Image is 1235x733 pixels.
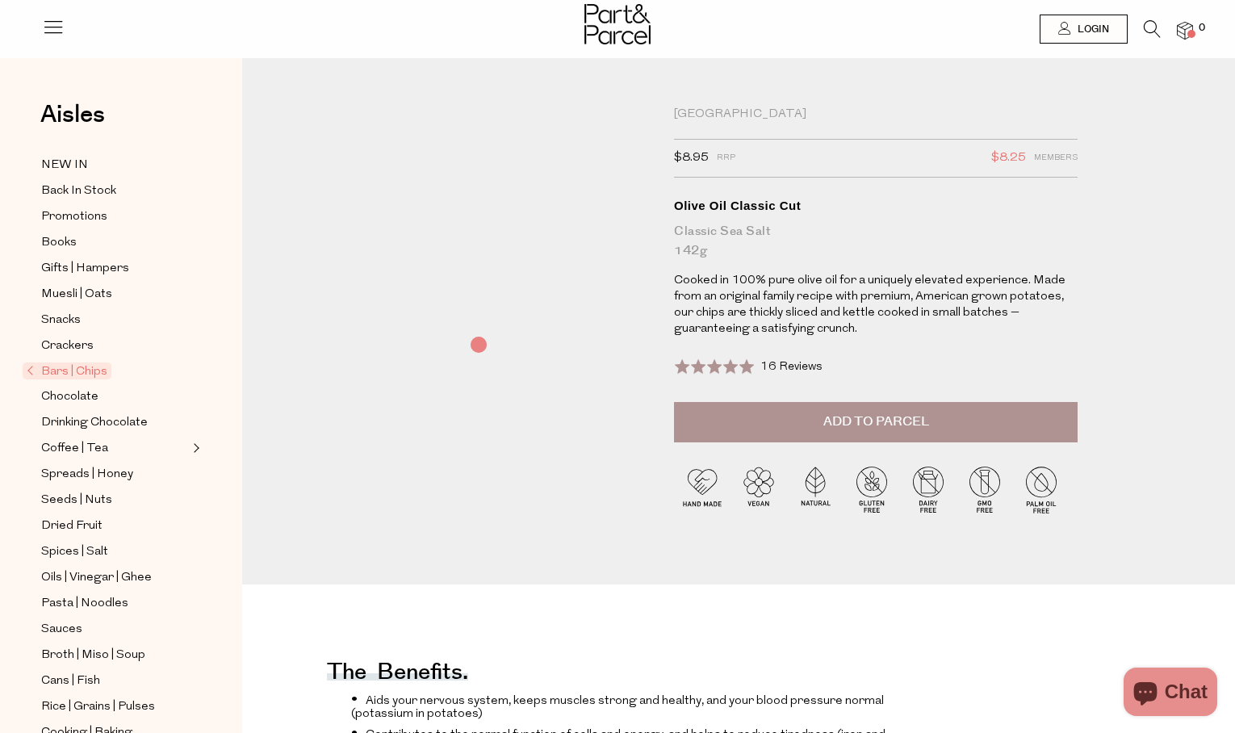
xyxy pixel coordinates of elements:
div: Classic Sea Salt 142g [674,222,1078,261]
img: P_P-ICONS-Live_Bec_V11_Palm_Oil_Free.svg [1013,461,1070,517]
div: [GEOGRAPHIC_DATA] [674,107,1078,123]
span: Crackers [41,337,94,356]
a: NEW IN [41,155,188,175]
span: Books [41,233,77,253]
a: Sauces [41,619,188,639]
span: Drinking Chocolate [41,413,148,433]
span: Snacks [41,311,81,330]
span: Spices | Salt [41,542,108,562]
inbox-online-store-chat: Shopify online store chat [1119,668,1222,720]
a: Seeds | Nuts [41,490,188,510]
a: Chocolate [41,387,188,407]
li: Aids your nervous system, keeps muscles strong and healthy, and your blood pressure normal (potas... [351,692,890,720]
a: Muesli | Oats [41,284,188,304]
a: Aisles [40,103,105,143]
a: Rice | Grains | Pulses [41,697,188,717]
span: Pasta | Noodles [41,594,128,614]
span: Sauces [41,620,82,639]
a: Spices | Salt [41,542,188,562]
span: Rice | Grains | Pulses [41,697,155,717]
button: Expand/Collapse Coffee | Tea [189,438,200,458]
a: 0 [1177,22,1193,39]
img: P_P-ICONS-Live_Bec_V11_GMO_Free.svg [957,461,1013,517]
a: Dried Fruit [41,516,188,536]
span: Oils | Vinegar | Ghee [41,568,152,588]
span: RRP [717,148,735,169]
img: Part&Parcel [584,4,651,44]
a: Bars | Chips [27,362,188,381]
p: Cooked in 100% pure olive oil for a uniquely elevated experience. Made from an original family re... [674,273,1078,337]
span: Login [1074,23,1109,36]
span: 0 [1195,21,1209,36]
img: P_P-ICONS-Live_Bec_V11_Handmade.svg [674,461,731,517]
a: Promotions [41,207,188,227]
span: Gifts | Hampers [41,259,129,279]
span: $8.25 [991,148,1026,169]
span: Members [1034,148,1078,169]
img: P_P-ICONS-Live_Bec_V11_Natural.svg [787,461,844,517]
a: Pasta | Noodles [41,593,188,614]
span: 16 Reviews [760,361,823,373]
a: Oils | Vinegar | Ghee [41,568,188,588]
span: NEW IN [41,156,88,175]
a: Coffee | Tea [41,438,188,459]
span: Back In Stock [41,182,116,201]
a: Back In Stock [41,181,188,201]
span: Broth | Miso | Soup [41,646,145,665]
a: Drinking Chocolate [41,413,188,433]
span: Spreads | Honey [41,465,133,484]
span: Aisles [40,97,105,132]
img: P_P-ICONS-Live_Bec_V11_Gluten_Free.svg [844,461,900,517]
a: Crackers [41,336,188,356]
div: Olive Oil Classic Cut [674,198,1078,214]
span: Cans | Fish [41,672,100,691]
img: P_P-ICONS-Live_Bec_V11_Dairy_Free.svg [900,461,957,517]
span: Coffee | Tea [41,439,108,459]
a: Broth | Miso | Soup [41,645,188,665]
a: Cans | Fish [41,671,188,691]
span: Promotions [41,207,107,227]
span: Bars | Chips [23,362,111,379]
a: Gifts | Hampers [41,258,188,279]
a: Login [1040,15,1128,44]
h4: The benefits. [327,669,468,681]
a: Books [41,232,188,253]
button: Add to Parcel [674,402,1078,442]
span: Muesli | Oats [41,285,112,304]
span: otatoes [434,708,479,720]
span: Add to Parcel [823,413,929,431]
a: Spreads | Honey [41,464,188,484]
span: Dried Fruit [41,517,103,536]
span: Seeds | Nuts [41,491,112,510]
span: Chocolate [41,387,98,407]
a: Snacks [41,310,188,330]
img: P_P-ICONS-Live_Bec_V11_Vegan.svg [731,461,787,517]
span: $8.95 [674,148,709,169]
